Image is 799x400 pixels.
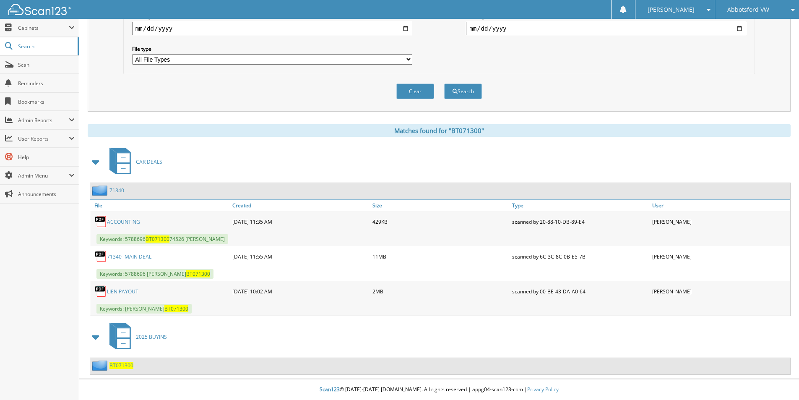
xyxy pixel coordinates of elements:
[146,235,169,243] span: BT071300
[88,124,791,137] div: Matches found for "BT071300"
[132,45,412,52] label: File type
[96,304,192,314] span: Keywords: [PERSON_NAME]
[18,98,75,105] span: Bookmarks
[510,200,650,211] a: Type
[186,270,210,277] span: BT071300
[648,7,695,12] span: [PERSON_NAME]
[96,234,228,244] span: Keywords: 5788696 74526 [PERSON_NAME]
[92,185,109,196] img: folder2.png
[8,4,71,15] img: scan123-logo-white.svg
[109,362,133,369] a: BT071300
[107,253,151,260] a: 71340- MAIN DEAL
[230,200,370,211] a: Created
[104,145,162,178] a: CAR DEALS
[18,117,69,124] span: Admin Reports
[510,283,650,300] div: scanned by 00-BE-43-DA-A0-64
[136,158,162,165] span: CAR DEALS
[18,135,69,142] span: User Reports
[136,333,167,340] span: 2025 BUYINS
[650,213,790,230] div: [PERSON_NAME]
[396,84,434,99] button: Clear
[132,22,412,35] input: start
[320,386,340,393] span: Scan123
[444,84,482,99] button: Search
[107,218,140,225] a: ACCOUNTING
[510,248,650,265] div: scanned by 6C-3C-8C-0B-E5-7B
[18,80,75,87] span: Reminders
[109,187,124,194] a: 71340
[18,61,75,68] span: Scan
[104,320,167,353] a: 2025 BUYINS
[230,213,370,230] div: [DATE] 11:35 AM
[370,200,510,211] a: Size
[650,283,790,300] div: [PERSON_NAME]
[466,22,746,35] input: end
[79,379,799,400] div: © [DATE]-[DATE] [DOMAIN_NAME]. All rights reserved | appg04-scan123-com |
[92,360,109,371] img: folder2.png
[94,215,107,228] img: PDF.png
[18,43,73,50] span: Search
[18,154,75,161] span: Help
[18,24,69,31] span: Cabinets
[18,191,75,198] span: Announcements
[230,283,370,300] div: [DATE] 10:02 AM
[370,213,510,230] div: 429KB
[527,386,559,393] a: Privacy Policy
[650,200,790,211] a: User
[757,360,799,400] iframe: Chat Widget
[90,200,230,211] a: File
[370,283,510,300] div: 2MB
[230,248,370,265] div: [DATE] 11:55 AM
[94,285,107,298] img: PDF.png
[164,305,188,312] span: BT071300
[96,269,213,279] span: Keywords: 5788696 [PERSON_NAME]
[727,7,769,12] span: Abbotsford VW
[510,213,650,230] div: scanned by 20-88-10-DB-89-E4
[18,172,69,179] span: Admin Menu
[650,248,790,265] div: [PERSON_NAME]
[370,248,510,265] div: 11MB
[94,250,107,263] img: PDF.png
[107,288,138,295] a: LIEN PAYOUT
